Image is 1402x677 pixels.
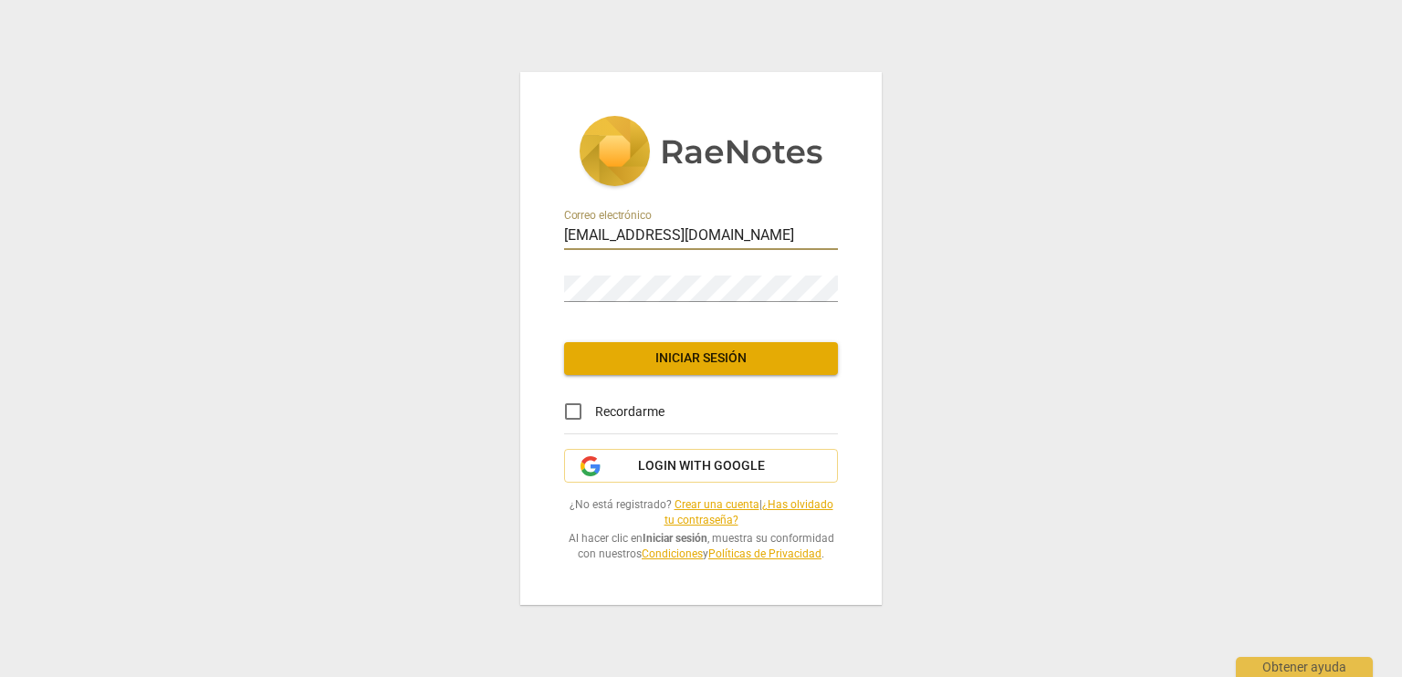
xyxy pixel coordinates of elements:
a: Crear una cuenta [675,498,759,511]
div: Obtener ayuda [1236,657,1373,677]
span: Iniciar sesión [579,349,823,368]
label: Correo electrónico [564,210,651,221]
span: Recordarme [595,402,664,422]
a: Políticas de Privacidad [708,547,821,560]
img: 5ac2273c67554f335776073100b6d88f.svg [579,116,823,191]
button: Iniciar sesión [564,342,838,375]
a: Condiciones [642,547,703,560]
b: Iniciar sesión [643,532,707,545]
button: Login with Google [564,449,838,484]
a: ¿Has olvidado tu contraseña? [664,498,833,526]
span: ¿No está registrado? | [564,497,838,527]
span: Al hacer clic en , muestra su conformidad con nuestros y . [564,531,838,561]
span: Login with Google [638,457,765,475]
